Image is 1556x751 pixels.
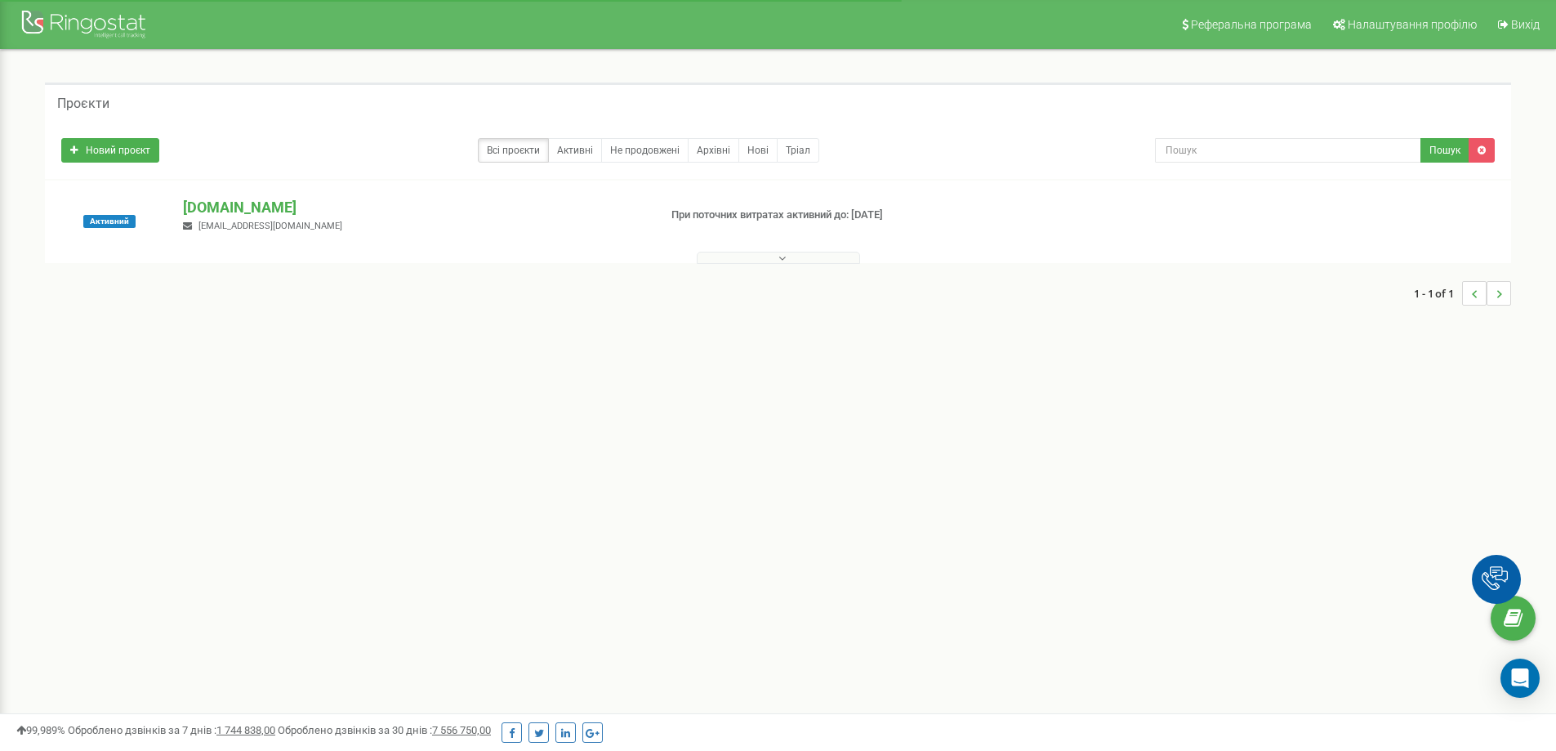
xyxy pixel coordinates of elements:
[1191,18,1312,31] span: Реферальна програма
[1511,18,1540,31] span: Вихід
[1420,138,1469,163] button: Пошук
[57,96,109,111] h5: Проєкти
[278,724,491,736] span: Оброблено дзвінків за 30 днів :
[83,215,136,228] span: Активний
[548,138,602,163] a: Активні
[216,724,275,736] u: 1 744 838,00
[1500,659,1540,698] div: Open Intercom Messenger
[432,724,491,736] u: 7 556 750,00
[601,138,689,163] a: Не продовжені
[671,208,1011,223] p: При поточних витратах активний до: [DATE]
[1414,281,1462,306] span: 1 - 1 of 1
[738,138,778,163] a: Нові
[1348,18,1477,31] span: Налаштування профілю
[478,138,549,163] a: Всі проєкти
[16,724,65,736] span: 99,989%
[688,138,739,163] a: Архівні
[198,221,342,231] span: [EMAIL_ADDRESS][DOMAIN_NAME]
[777,138,819,163] a: Тріал
[61,138,159,163] a: Новий проєкт
[1414,265,1511,322] nav: ...
[1155,138,1421,163] input: Пошук
[183,197,644,218] p: [DOMAIN_NAME]
[68,724,275,736] span: Оброблено дзвінків за 7 днів :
